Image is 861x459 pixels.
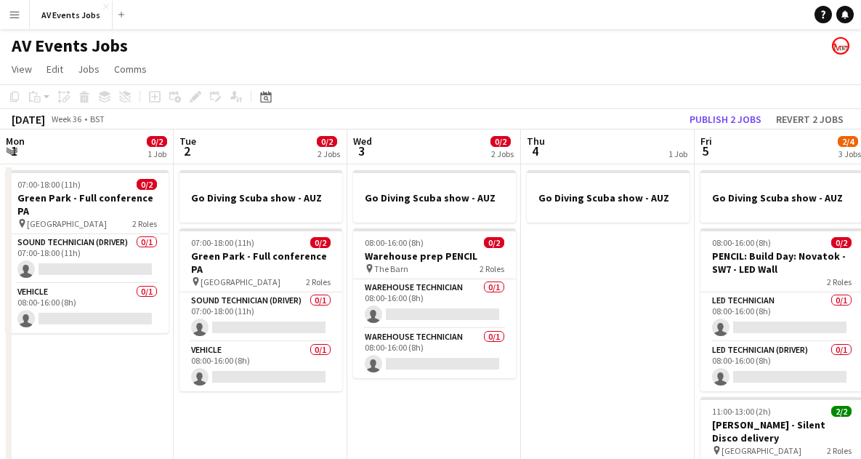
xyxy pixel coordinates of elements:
[712,406,771,417] span: 11:00-13:00 (2h)
[527,170,690,223] app-job-card: Go Diving Scuba show - AUZ
[318,148,340,159] div: 2 Jobs
[684,110,767,129] button: Publish 2 jobs
[114,63,147,76] span: Comms
[78,63,100,76] span: Jobs
[48,113,84,124] span: Week 36
[6,191,169,217] h3: Green Park - Full conference PA
[831,237,852,248] span: 0/2
[12,35,128,57] h1: AV Events Jobs
[310,237,331,248] span: 0/2
[41,60,69,79] a: Edit
[527,135,545,148] span: Thu
[27,218,107,229] span: [GEOGRAPHIC_DATA]
[838,136,858,147] span: 2/4
[6,284,169,333] app-card-role: Vehicle0/108:00-16:00 (8h)
[6,170,169,333] app-job-card: 07:00-18:00 (11h)0/2Green Park - Full conference PA [GEOGRAPHIC_DATA]2 RolesSound technician (Dri...
[353,279,516,329] app-card-role: Warehouse Technician0/108:00-16:00 (8h)
[30,1,113,29] button: AV Events Jobs
[374,263,408,274] span: The Barn
[179,135,196,148] span: Tue
[353,250,516,263] h3: Warehouse prep PENCIL
[306,276,331,287] span: 2 Roles
[12,63,32,76] span: View
[721,445,801,456] span: [GEOGRAPHIC_DATA]
[179,250,342,276] h3: Green Park - Full conference PA
[147,136,167,147] span: 0/2
[353,329,516,378] app-card-role: Warehouse Technician0/108:00-16:00 (8h)
[132,218,157,229] span: 2 Roles
[698,143,712,159] span: 5
[353,228,516,378] app-job-card: 08:00-16:00 (8h)0/2Warehouse prep PENCIL The Barn2 RolesWarehouse Technician0/108:00-16:00 (8h) W...
[6,135,25,148] span: Mon
[827,445,852,456] span: 2 Roles
[700,135,712,148] span: Fri
[480,263,504,274] span: 2 Roles
[770,110,849,129] button: Revert 2 jobs
[6,234,169,284] app-card-role: Sound technician (Driver)0/107:00-18:00 (11h)
[179,342,342,391] app-card-role: Vehicle0/108:00-16:00 (8h)
[353,135,372,148] span: Wed
[712,237,771,248] span: 08:00-16:00 (8h)
[668,148,687,159] div: 1 Job
[490,136,511,147] span: 0/2
[365,237,424,248] span: 08:00-16:00 (8h)
[47,63,63,76] span: Edit
[491,148,514,159] div: 2 Jobs
[4,143,25,159] span: 1
[353,170,516,223] app-job-card: Go Diving Scuba show - AUZ
[177,143,196,159] span: 2
[179,170,342,223] app-job-card: Go Diving Scuba show - AUZ
[179,191,342,204] h3: Go Diving Scuba show - AUZ
[484,237,504,248] span: 0/2
[137,179,157,190] span: 0/2
[838,148,861,159] div: 3 Jobs
[351,143,372,159] span: 3
[353,191,516,204] h3: Go Diving Scuba show - AUZ
[191,237,254,248] span: 07:00-18:00 (11h)
[525,143,545,159] span: 4
[17,179,81,190] span: 07:00-18:00 (11h)
[147,148,166,159] div: 1 Job
[827,276,852,287] span: 2 Roles
[72,60,105,79] a: Jobs
[108,60,153,79] a: Comms
[179,292,342,342] app-card-role: Sound technician (Driver)0/107:00-18:00 (11h)
[831,406,852,417] span: 2/2
[201,276,280,287] span: [GEOGRAPHIC_DATA]
[832,37,849,55] app-user-avatar: Liam O'Brien
[317,136,337,147] span: 0/2
[90,113,105,124] div: BST
[527,191,690,204] h3: Go Diving Scuba show - AUZ
[6,60,38,79] a: View
[179,228,342,391] app-job-card: 07:00-18:00 (11h)0/2Green Park - Full conference PA [GEOGRAPHIC_DATA]2 RolesSound technician (Dri...
[12,112,45,127] div: [DATE]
